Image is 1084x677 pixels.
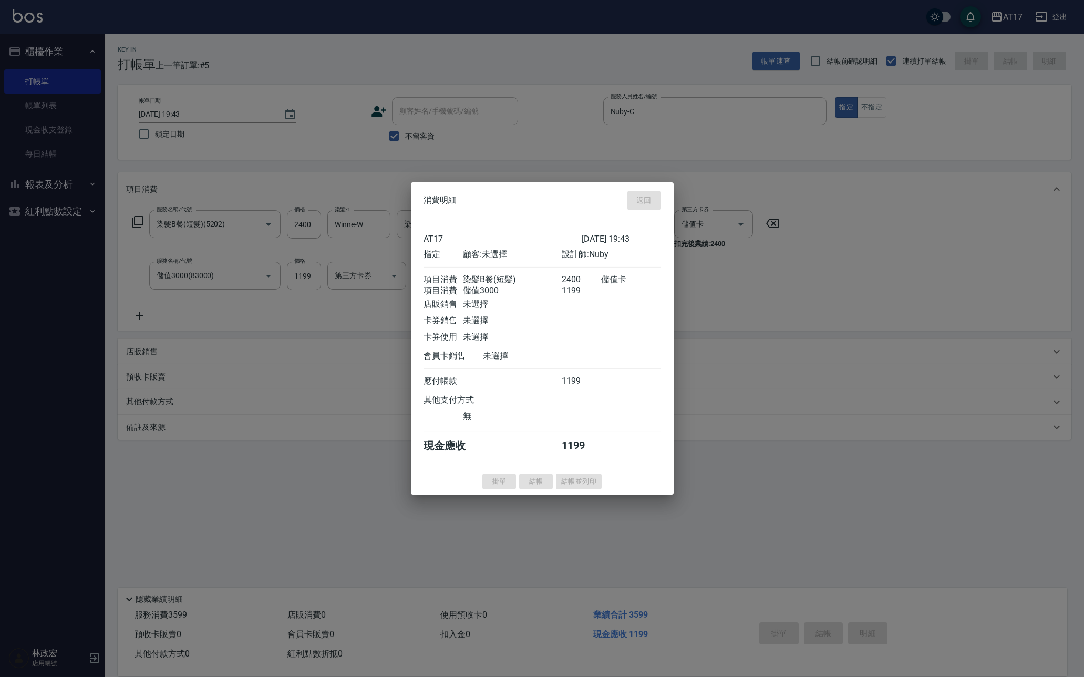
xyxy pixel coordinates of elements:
[424,233,582,243] div: AT17
[424,195,457,206] span: 消費明細
[562,438,601,453] div: 1199
[463,411,562,422] div: 無
[424,331,463,342] div: 卡券使用
[424,350,483,361] div: 會員卡銷售
[463,315,562,326] div: 未選擇
[424,285,463,296] div: 項目消費
[424,438,483,453] div: 現金應收
[424,315,463,326] div: 卡券銷售
[424,249,463,260] div: 指定
[463,331,562,342] div: 未選擇
[424,375,463,386] div: 應付帳款
[463,299,562,310] div: 未選擇
[483,350,582,361] div: 未選擇
[463,285,562,296] div: 儲值3000
[424,394,503,405] div: 其他支付方式
[424,299,463,310] div: 店販銷售
[562,274,601,285] div: 2400
[463,274,562,285] div: 染髮B餐(短髮)
[562,285,601,296] div: 1199
[562,375,601,386] div: 1199
[463,249,562,260] div: 顧客: 未選擇
[424,274,463,285] div: 項目消費
[562,249,660,260] div: 設計師: Nuby
[601,274,660,285] div: 儲值卡
[582,233,661,243] div: [DATE] 19:43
